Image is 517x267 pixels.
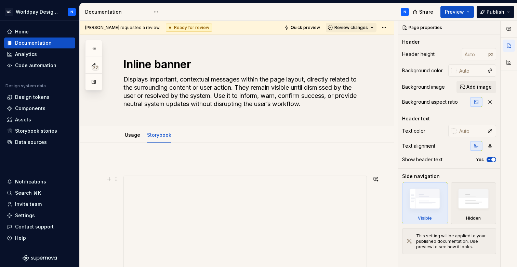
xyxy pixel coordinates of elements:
input: Auto [456,64,484,77]
div: Design tokens [15,94,50,101]
svg: Supernova Logo [23,255,57,262]
a: Settings [4,210,75,221]
span: requested a review. [85,25,160,30]
div: Help [15,235,26,241]
button: Add image [456,81,496,93]
div: Header height [402,51,435,58]
div: Show header text [402,156,442,163]
div: Documentation [85,9,150,15]
div: Background color [402,67,443,74]
span: Add image [466,84,492,90]
div: Code automation [15,62,56,69]
div: Settings [15,212,35,219]
span: Review changes [334,25,368,30]
a: Home [4,26,75,37]
input: Auto [456,125,484,137]
div: WD [5,8,13,16]
div: Worldpay Design System [16,9,59,15]
div: Documentation [15,40,52,46]
div: Design system data [5,83,46,89]
button: Search ⌘K [4,188,75,198]
div: Home [15,28,29,35]
div: Components [15,105,45,112]
button: WDWorldpay Design SystemN [1,4,78,19]
div: Data sources [15,139,47,146]
a: Storybook [147,132,171,138]
button: Publish [477,6,514,18]
a: Storybook stories [4,125,75,136]
textarea: Displays important, contextual messages within the page layout, directly related to the surroundi... [122,74,366,109]
div: Assets [15,116,31,123]
span: Quick preview [291,25,320,30]
span: [PERSON_NAME] [85,25,119,30]
button: Review changes [326,23,376,32]
p: px [488,51,493,57]
div: N [403,9,406,15]
div: Background image [402,84,445,90]
div: Hidden [466,216,481,221]
div: Ready for review [166,24,212,32]
a: Data sources [4,137,75,148]
button: Help [4,233,75,243]
a: Analytics [4,49,75,60]
span: Publish [487,9,504,15]
div: Header [402,39,420,45]
div: Hidden [451,182,496,224]
div: Invite team [15,201,42,208]
div: Notifications [15,178,46,185]
span: Share [419,9,433,15]
textarea: Inline banner [122,56,366,73]
div: This setting will be applied to your published documentation. Use preview to see how it looks. [416,233,492,250]
div: Side navigation [402,173,440,180]
input: Auto [462,48,488,60]
div: Usage [122,128,143,142]
div: Analytics [15,51,37,58]
div: Storybook stories [15,128,57,134]
div: Visible [402,182,448,224]
div: Text alignment [402,143,435,149]
button: Quick preview [282,23,323,32]
button: Contact support [4,221,75,232]
a: Usage [125,132,140,138]
button: Notifications [4,176,75,187]
button: Share [409,6,438,18]
a: Components [4,103,75,114]
div: Storybook [144,128,174,142]
a: Code automation [4,60,75,71]
div: Contact support [15,223,54,230]
div: Text color [402,128,425,134]
a: Documentation [4,38,75,48]
div: Visible [418,216,432,221]
a: Invite team [4,199,75,210]
div: N [70,9,73,15]
button: Preview [440,6,474,18]
a: Assets [4,114,75,125]
span: 77 [92,65,99,71]
label: Yes [476,157,484,162]
div: Background aspect ratio [402,99,458,105]
a: Design tokens [4,92,75,103]
span: Preview [445,9,464,15]
div: Search ⌘K [15,190,41,196]
div: Header text [402,115,430,122]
